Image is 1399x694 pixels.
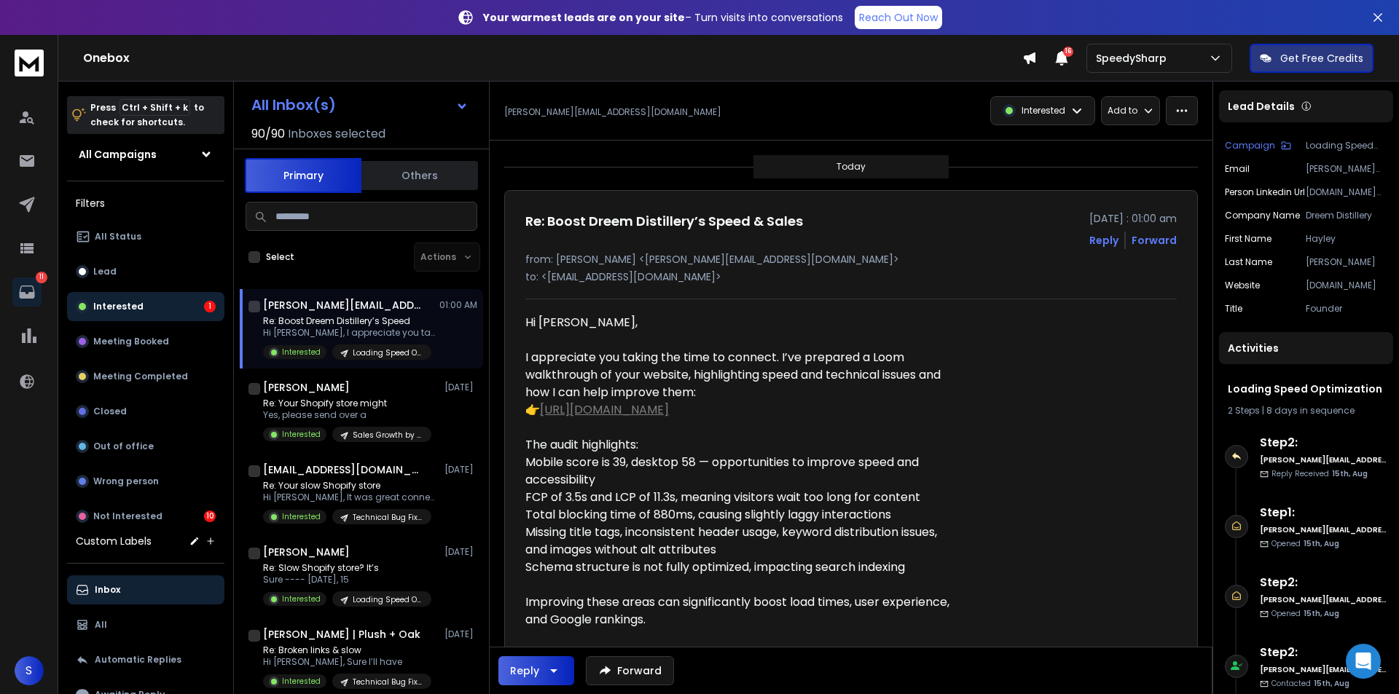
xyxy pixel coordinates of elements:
p: [PERSON_NAME] [1306,256,1387,268]
div: Activities [1219,332,1393,364]
p: [DATE] [444,464,477,476]
p: Dreem Distillery [1306,210,1387,221]
button: Campaign [1225,140,1291,151]
button: Inbox [67,575,224,604]
p: Loading Speed Optimization [353,594,423,605]
p: Interested [282,511,321,522]
p: Sales Growth by Technical Fixing [353,430,423,441]
p: Get Free Credits [1280,51,1363,66]
div: I appreciate you taking the time to connect. I’ve prepared a Loom walkthrough of your website, hi... [525,349,951,436]
p: Technical Bug Fixing and Loading Speed [353,677,423,687]
p: Meeting Booked [93,336,169,347]
div: | [1228,405,1384,417]
button: Primary [245,158,361,193]
p: Lead [93,266,117,277]
button: Others [361,159,478,192]
p: Loading Speed Optimization [353,347,423,358]
p: All Status [95,231,141,242]
span: 15th, Aug [1304,538,1339,549]
button: All [67,610,224,639]
button: Lead [67,257,224,286]
p: Interested [93,301,144,312]
button: Reply [498,656,574,685]
p: Re: Boost Dreem Distillery’s Speed [263,315,438,327]
button: All Campaigns [67,140,224,169]
h6: Step 2 : [1260,574,1387,591]
p: Email [1225,163,1250,175]
p: Hayley [1306,233,1387,245]
div: The audit highlights: [525,436,951,454]
div: Reply [510,663,539,678]
a: Reach Out Now [855,6,942,29]
p: Company Name [1225,210,1300,221]
div: Schema structure is not fully optimized, impacting search indexing [525,559,951,594]
div: 10 [204,510,216,522]
p: Hi [PERSON_NAME], It was great connecting [263,492,438,503]
p: Sure ---- [DATE], 15 [263,574,431,585]
p: 01:00 AM [439,299,477,311]
div: Missing title tags, inconsistent header usage, keyword distribution issues, and images without al... [525,524,951,559]
p: Interested [1022,105,1065,117]
p: Re: Broken links & slow [263,644,431,656]
p: SpeedySharp [1096,51,1172,66]
h1: Onebox [83,50,1022,67]
p: Opened [1271,538,1339,549]
p: Re: Your Shopify store might [263,398,431,409]
h1: [PERSON_NAME] [263,545,350,559]
span: 15th, Aug [1332,468,1368,479]
p: Hi [PERSON_NAME], I appreciate you taking [263,327,438,339]
p: Reply Received [1271,468,1368,479]
p: Interested [282,347,321,358]
p: Today [836,161,866,173]
button: Forward [586,656,674,685]
button: Wrong person [67,467,224,496]
h3: Filters [67,193,224,213]
button: Meeting Booked [67,327,224,356]
p: [DATE] [444,628,477,640]
div: Hi [PERSON_NAME], [525,314,951,349]
p: Interested [282,594,321,604]
span: Ctrl + Shift + k [119,99,190,116]
p: [PERSON_NAME][EMAIL_ADDRESS][DOMAIN_NAME] [504,106,721,118]
p: [DATE] : 01:00 am [1089,211,1177,226]
h6: Step 2 : [1260,644,1387,661]
p: First Name [1225,233,1271,245]
p: 11 [36,272,47,283]
span: 15th, Aug [1314,678,1349,689]
img: logo [15,50,44,76]
p: Out of office [93,441,154,452]
h1: All Inbox(s) [251,98,336,112]
p: Technical Bug Fixing and Loading Speed [353,512,423,523]
p: Opened [1271,608,1339,619]
button: Get Free Credits [1250,44,1373,73]
p: Person Linkedin Url [1225,186,1305,198]
div: Improving these areas can significantly boost load times, user experience, and Google rankings. [525,594,951,646]
p: All [95,619,107,631]
p: from: [PERSON_NAME] <[PERSON_NAME][EMAIL_ADDRESS][DOMAIN_NAME]> [525,252,1177,267]
p: [PERSON_NAME][EMAIL_ADDRESS][DOMAIN_NAME] [1306,163,1387,175]
button: Reply [1089,233,1118,248]
p: Not Interested [93,510,162,522]
span: 8 days in sequence [1266,404,1355,417]
h6: Step 2 : [1260,434,1387,452]
h1: [PERSON_NAME] [263,380,350,395]
h1: [EMAIL_ADDRESS][DOMAIN_NAME] [263,462,423,477]
button: Out of office [67,432,224,461]
h6: [PERSON_NAME][EMAIL_ADDRESS][DOMAIN_NAME] [1260,454,1387,465]
h6: [PERSON_NAME][EMAIL_ADDRESS][DOMAIN_NAME] [1260,664,1387,675]
span: 90 / 90 [251,125,285,143]
p: Contacted [1271,678,1349,689]
button: Meeting Completed [67,362,224,391]
p: Last Name [1225,256,1272,268]
p: Inbox [95,584,120,596]
div: Open Intercom Messenger [1346,644,1381,679]
button: S [15,656,44,685]
button: All Inbox(s) [240,90,480,119]
p: Press to check for shortcuts. [90,100,204,130]
p: [DATE] [444,382,477,393]
span: 15th, Aug [1304,608,1339,619]
a: [URL][DOMAIN_NAME] [540,401,669,418]
button: Not Interested10 [67,502,224,531]
h1: [PERSON_NAME] | Plush + Oak [263,627,420,642]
